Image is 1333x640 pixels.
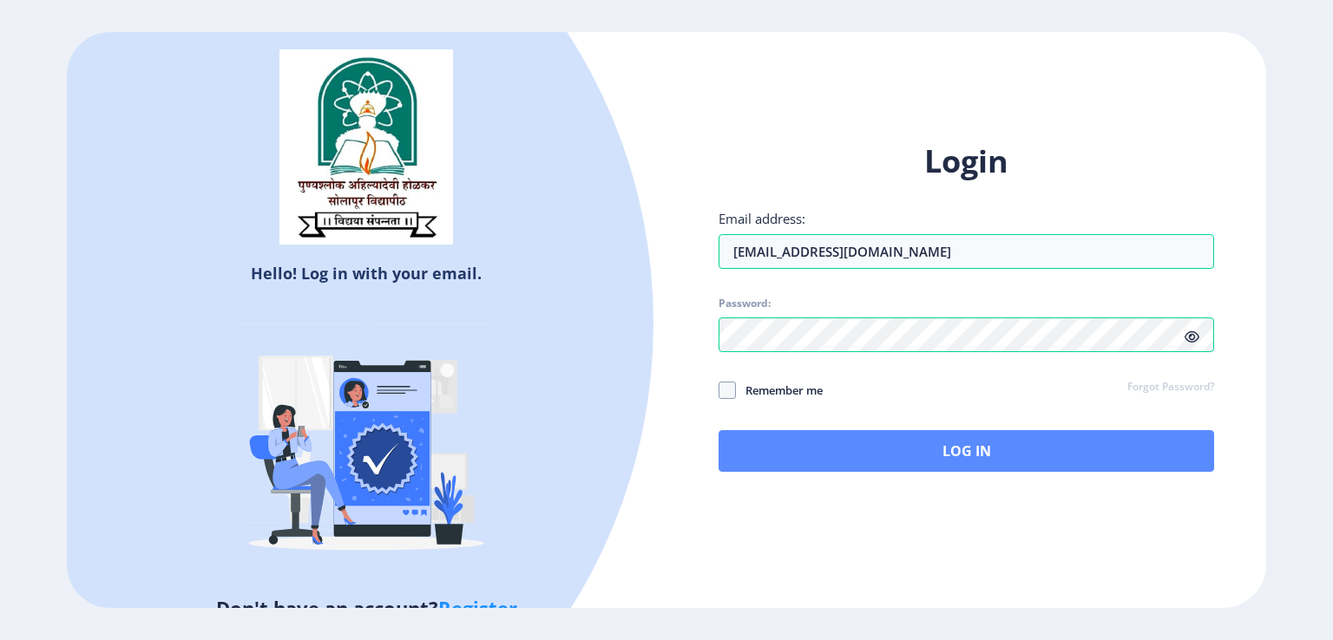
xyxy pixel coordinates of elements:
[438,595,517,621] a: Register
[719,234,1214,269] input: Email address
[214,291,518,594] img: Verified-rafiki.svg
[1127,380,1214,395] a: Forgot Password?
[80,594,653,622] h5: Don't have an account?
[279,49,453,245] img: sulogo.png
[719,297,771,310] label: Password:
[719,140,1214,182] h1: Login
[719,430,1214,472] button: Log In
[736,380,823,401] span: Remember me
[719,210,805,227] label: Email address:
